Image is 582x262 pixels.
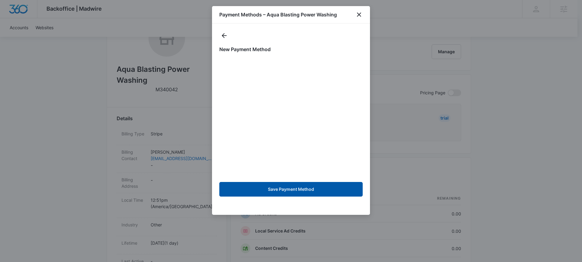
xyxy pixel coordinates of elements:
iframe: Secure payment input frame [218,58,364,177]
h1: New Payment Method [219,46,363,53]
button: Save Payment Method [219,182,363,197]
h1: Payment Methods – Aqua Blasting Power Washing [219,11,337,18]
button: actions.back [219,31,229,40]
button: close [355,11,363,18]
